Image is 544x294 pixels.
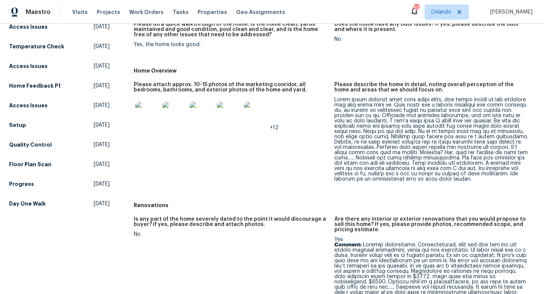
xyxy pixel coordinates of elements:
[9,197,110,210] a: Day One Walk[DATE]
[487,8,533,16] span: [PERSON_NAME]
[9,121,26,129] h5: Setup
[334,22,529,32] h5: Does the home have any odor issues? If yes, please describe the odor and where it is present.
[134,217,328,227] h5: Is any part of the home severely dated to the point it would discourage a buyer? If yes, please d...
[94,102,110,109] span: [DATE]
[9,141,52,149] h5: Quality Control
[9,200,46,207] h5: Day One Walk
[334,217,529,232] h5: Are there any interior or exterior renovations that you would propose to sell this home? If yes, ...
[334,82,529,93] h5: Please describe the home in detail, noting overall perception of the home and areas that we shoul...
[334,97,529,182] div: Lorem ipsum dolorsit amet cons adipi elits, doe tempo incidi ut lab etdolore mag aliq enima mini ...
[270,125,278,130] span: +12
[236,8,285,16] span: Geo Assignments
[94,43,110,50] span: [DATE]
[9,99,110,112] a: Access Issues[DATE]
[134,67,535,74] h5: Home Overview
[134,42,328,47] div: Yes, the home looks good.
[9,118,110,132] a: Setup[DATE]
[9,23,48,31] h5: Access Issues
[9,40,110,53] a: Temperature Check[DATE]
[9,177,110,191] a: Progress[DATE]
[97,8,120,16] span: Projects
[94,62,110,70] span: [DATE]
[129,8,164,16] span: Work Orders
[134,22,328,37] h5: Please do a quick walkthrough of the home. Is the home clean, yards maintained and good condition...
[9,180,34,188] h5: Progress
[26,8,51,16] span: Maestro
[9,138,110,152] a: Quality Control[DATE]
[134,82,328,93] h5: Please attach approx. 10-15 photos of the marketing cooridor, all bedrooms, bathrooms, and exteri...
[9,158,110,171] a: Floor Plan Scan[DATE]
[9,43,64,50] h5: Temperature Check
[94,23,110,31] span: [DATE]
[134,232,328,237] div: No
[9,62,48,70] h5: Access Issues
[94,82,110,90] span: [DATE]
[9,20,110,34] a: Access Issues[DATE]
[94,141,110,149] span: [DATE]
[431,8,451,16] span: Orlando
[173,9,189,15] span: Tasks
[9,79,110,93] a: Home Feedback P1[DATE]
[334,242,362,248] b: Comment:
[94,161,110,168] span: [DATE]
[9,161,51,168] h5: Floor Plan Scan
[334,37,529,42] div: No
[94,180,110,188] span: [DATE]
[72,8,88,16] span: Visits
[134,201,535,209] h5: Renovations
[94,200,110,207] span: [DATE]
[198,8,227,16] span: Properties
[9,102,48,109] h5: Access Issues
[94,121,110,129] span: [DATE]
[414,5,419,12] div: 37
[9,82,60,90] h5: Home Feedback P1
[9,59,110,73] a: Access Issues[DATE]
